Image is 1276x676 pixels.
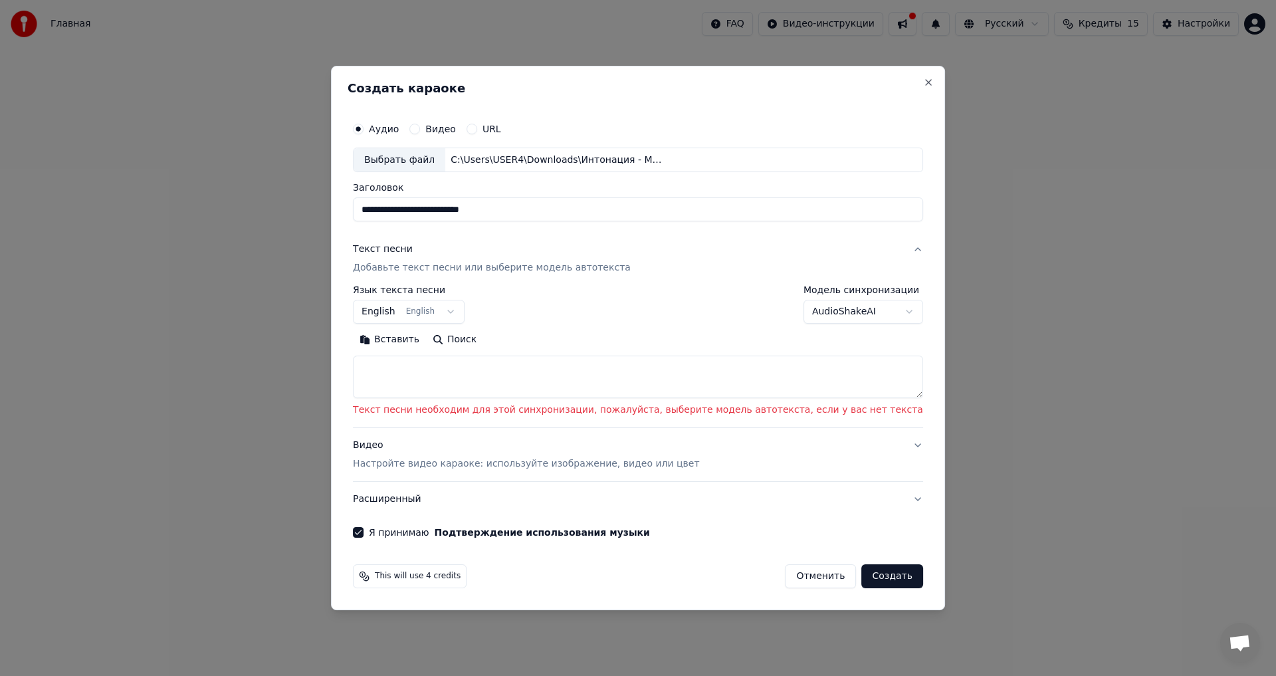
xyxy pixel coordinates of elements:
[375,571,461,582] span: This will use 4 credits
[425,124,456,134] label: Видео
[353,243,413,257] div: Текст песни
[353,428,923,481] button: ВидеоНастройте видео караоке: используйте изображение, видео или цвет
[353,330,426,351] button: Вставить
[369,124,399,134] label: Аудио
[353,262,631,275] p: Добавьте текст песни или выберите модель автотекста
[353,439,699,471] div: Видео
[353,404,923,417] p: Текст песни необходим для этой синхронизации, пожалуйста, выберите модель автотекста, если у вас ...
[353,286,465,295] label: Язык текста песни
[348,82,928,94] h2: Создать караоке
[353,286,923,428] div: Текст песниДобавьте текст песни или выберите модель автотекста
[353,183,923,193] label: Заголовок
[803,286,923,295] label: Модель синхронизации
[445,154,671,167] div: C:\Users\USER4\Downloads\Интонация - Мы с тобой Первые.mp3
[354,148,445,172] div: Выбрать файл
[369,528,650,537] label: Я принимаю
[435,528,650,537] button: Я принимаю
[785,564,856,588] button: Отменить
[426,330,483,351] button: Поиск
[353,233,923,286] button: Текст песниДобавьте текст песни или выберите модель автотекста
[353,457,699,471] p: Настройте видео караоке: используйте изображение, видео или цвет
[482,124,501,134] label: URL
[861,564,922,588] button: Создать
[353,482,923,516] button: Расширенный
